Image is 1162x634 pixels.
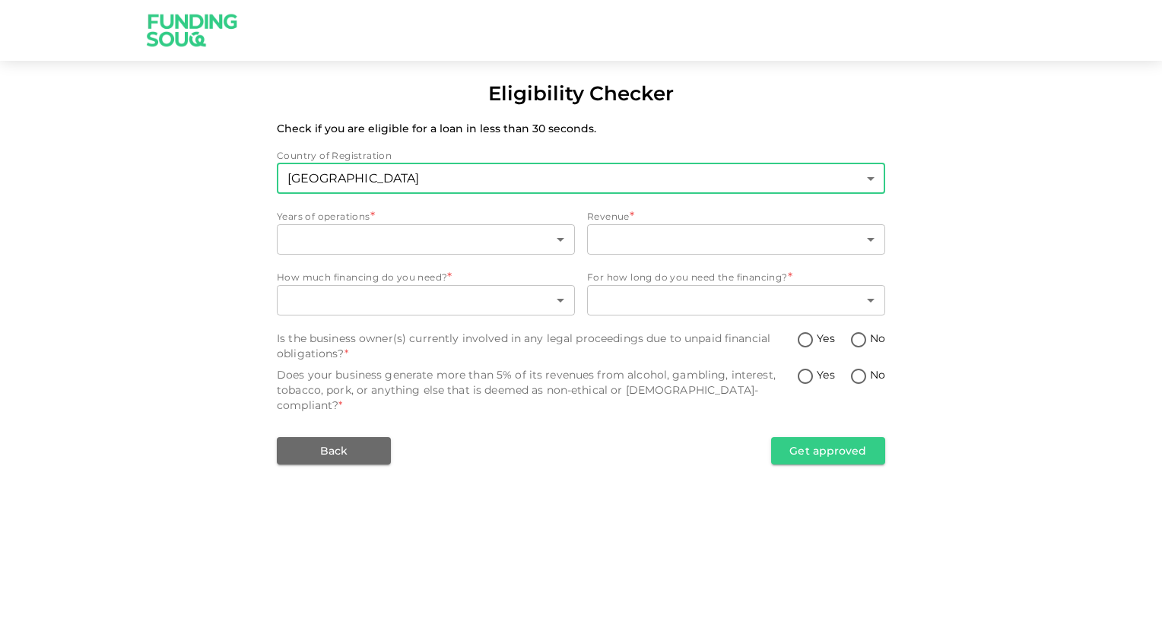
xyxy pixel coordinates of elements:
[277,121,885,136] p: Check if you are eligible for a loan in less than 30 seconds.
[277,331,796,361] div: Is the business owner(s) currently involved in any legal proceedings due to unpaid financial obli...
[870,331,885,347] span: No
[771,437,885,464] button: Get approved
[277,211,370,222] span: Years of operations
[587,224,885,255] div: revenue
[277,224,575,255] div: yearsOfOperations
[277,150,392,161] span: Country of Registration
[277,285,575,315] div: howMuchAmountNeeded
[817,331,834,347] span: Yes
[587,285,885,315] div: howLongFinancing
[870,367,885,383] span: No
[277,437,391,464] button: Back
[587,211,630,222] span: Revenue
[277,163,885,194] div: countryOfRegistration
[488,79,674,109] div: Eligibility Checker
[587,271,788,283] span: For how long do you need the financing?
[817,367,834,383] span: Yes
[277,367,796,413] div: Does your business generate more than 5% of its revenues from alcohol, gambling, interest, tobacc...
[277,271,447,283] span: How much financing do you need?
